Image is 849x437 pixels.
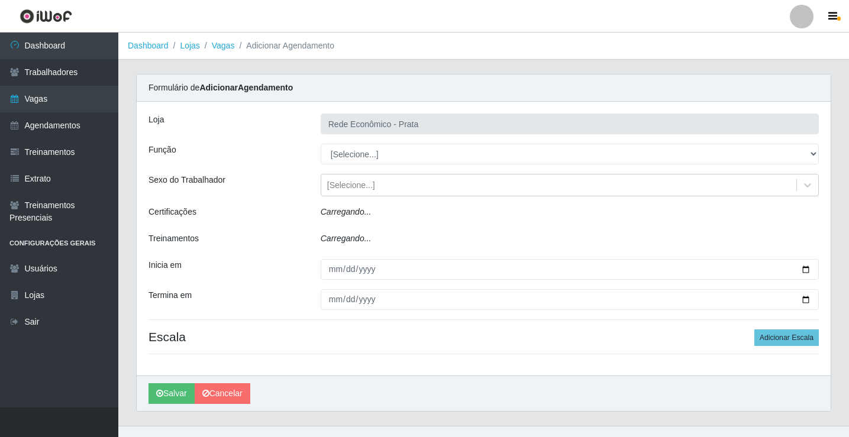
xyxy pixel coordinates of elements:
[195,383,250,404] a: Cancelar
[118,33,849,60] nav: breadcrumb
[321,259,819,280] input: 00/00/0000
[149,114,164,126] label: Loja
[327,179,375,192] div: [Selecione...]
[754,329,819,346] button: Adicionar Escala
[149,144,176,156] label: Função
[149,289,192,302] label: Termina em
[149,232,199,245] label: Treinamentos
[234,40,334,52] li: Adicionar Agendamento
[137,75,831,102] div: Formulário de
[20,9,72,24] img: CoreUI Logo
[321,234,372,243] i: Carregando...
[149,259,182,271] label: Inicia em
[149,174,225,186] label: Sexo do Trabalhador
[199,83,293,92] strong: Adicionar Agendamento
[149,329,819,344] h4: Escala
[128,41,169,50] a: Dashboard
[321,289,819,310] input: 00/00/0000
[321,207,372,216] i: Carregando...
[212,41,235,50] a: Vagas
[180,41,199,50] a: Lojas
[149,206,196,218] label: Certificações
[149,383,195,404] button: Salvar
